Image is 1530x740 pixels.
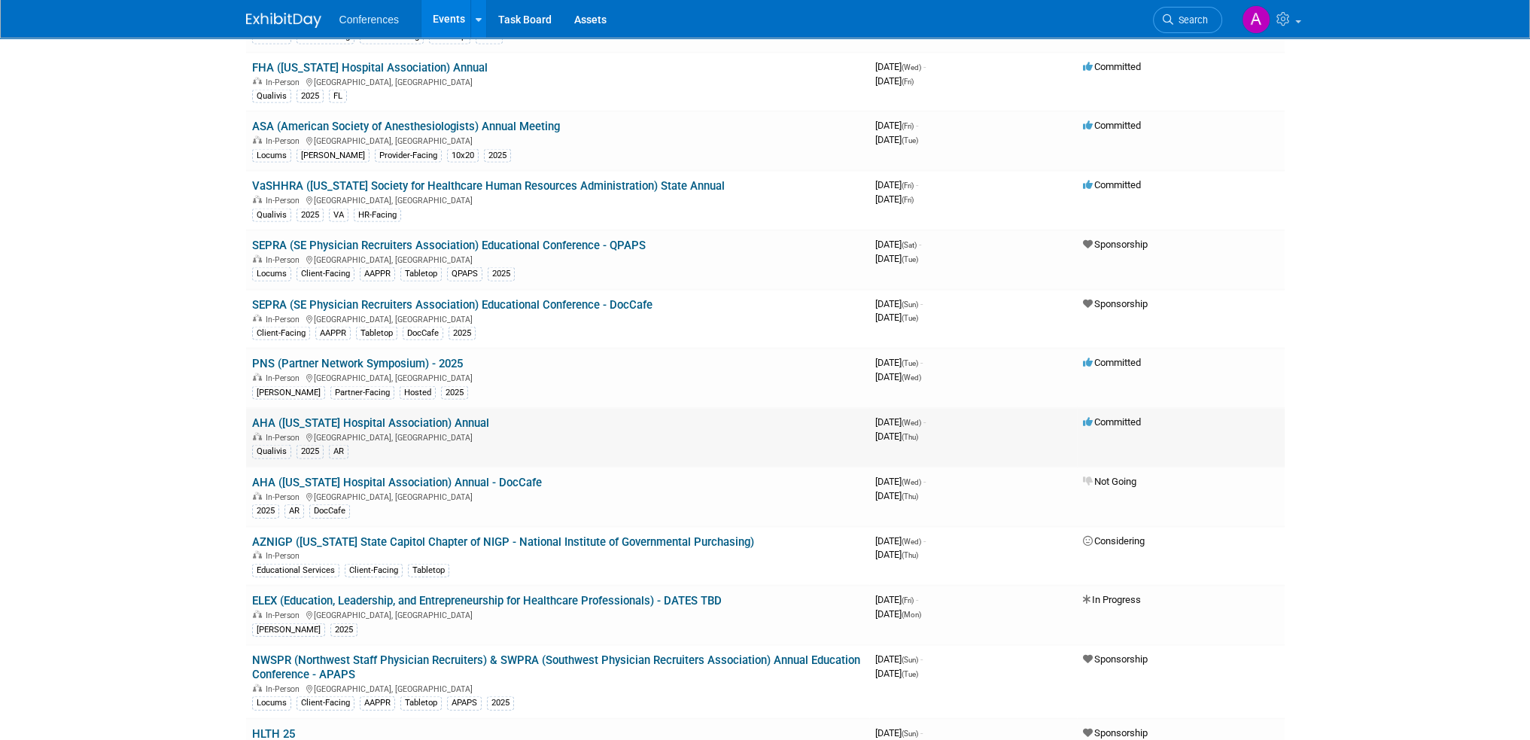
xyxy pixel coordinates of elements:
span: [DATE] [875,668,918,679]
span: (Sun) [902,656,918,664]
img: In-Person Event [253,255,262,263]
div: [GEOGRAPHIC_DATA], [GEOGRAPHIC_DATA] [252,134,863,146]
div: Tabletop [400,267,442,281]
span: [DATE] [875,476,926,487]
span: - [916,120,918,131]
div: HR-Facing [354,209,401,222]
div: AAPPR [315,327,351,340]
div: 2025 [297,209,324,222]
span: In-Person [266,433,304,443]
div: [GEOGRAPHIC_DATA], [GEOGRAPHIC_DATA] [252,253,863,265]
div: 2025 [487,696,514,710]
span: Sponsorship [1083,727,1148,738]
div: [GEOGRAPHIC_DATA], [GEOGRAPHIC_DATA] [252,682,863,694]
div: Client-Facing [252,327,310,340]
div: AAPPR [360,267,395,281]
div: Client-Facing [297,267,354,281]
span: Sponsorship [1083,653,1148,665]
span: [DATE] [875,653,923,665]
span: In-Person [266,78,304,87]
img: In-Person Event [253,315,262,322]
span: (Fri) [902,78,914,86]
span: (Tue) [902,136,918,145]
div: 2025 [441,386,468,400]
div: Qualivis [252,90,291,103]
span: (Fri) [902,196,914,204]
span: (Tue) [902,670,918,678]
span: In-Person [266,551,304,561]
a: ASA (American Society of Anesthesiologists) Annual Meeting [252,120,560,133]
div: Locums [252,267,291,281]
div: Locums [252,149,291,163]
img: In-Person Event [253,684,262,692]
img: In-Person Event [253,433,262,440]
span: Committed [1083,61,1141,72]
img: In-Person Event [253,78,262,85]
span: - [920,653,923,665]
div: 2025 [484,149,511,163]
span: [DATE] [875,193,914,205]
span: [DATE] [875,75,914,87]
img: Andrea Fisher [1242,5,1270,34]
a: NWSPR (Northwest Staff Physician Recruiters) & SWPRA (Southwest Physician Recruiters Association)... [252,653,860,681]
div: FL [329,90,347,103]
div: Tabletop [408,564,449,577]
div: [PERSON_NAME] [252,386,325,400]
div: Educational Services [252,564,339,577]
span: [DATE] [875,608,921,620]
div: 2025 [252,504,279,518]
span: In-Person [266,315,304,324]
span: Sponsorship [1083,298,1148,309]
span: In-Person [266,255,304,265]
span: (Tue) [902,255,918,263]
div: AR [284,504,304,518]
span: (Fri) [902,596,914,604]
div: AAPPR [360,696,395,710]
span: In-Person [266,196,304,206]
a: FHA ([US_STATE] Hospital Association) Annual [252,61,488,75]
span: - [923,476,926,487]
span: [DATE] [875,239,921,250]
a: Search [1153,7,1222,33]
div: Partner-Facing [330,386,394,400]
a: AHA ([US_STATE] Hospital Association) Annual [252,416,489,430]
span: [DATE] [875,120,918,131]
div: [PERSON_NAME] [297,149,370,163]
div: Tabletop [356,327,397,340]
div: VA [329,209,348,222]
span: (Fri) [902,122,914,130]
div: Tabletop [400,696,442,710]
span: Committed [1083,357,1141,368]
span: [DATE] [875,535,926,547]
a: PNS (Partner Network Symposium) - 2025 [252,357,463,370]
span: (Mon) [902,611,921,619]
div: [GEOGRAPHIC_DATA], [GEOGRAPHIC_DATA] [252,431,863,443]
span: In-Person [266,611,304,620]
span: [DATE] [875,371,921,382]
div: 2025 [297,90,324,103]
div: Qualivis [252,209,291,222]
span: - [916,179,918,190]
div: APAPS [447,696,482,710]
span: In-Person [266,136,304,146]
div: [GEOGRAPHIC_DATA], [GEOGRAPHIC_DATA] [252,75,863,87]
span: - [923,535,926,547]
span: (Thu) [902,551,918,559]
div: 2025 [449,327,476,340]
img: In-Person Event [253,611,262,618]
span: (Sat) [902,241,917,249]
div: [GEOGRAPHIC_DATA], [GEOGRAPHIC_DATA] [252,490,863,502]
span: - [920,727,923,738]
span: [DATE] [875,490,918,501]
img: ExhibitDay [246,13,321,28]
span: In Progress [1083,594,1141,605]
span: Sponsorship [1083,239,1148,250]
img: In-Person Event [253,136,262,144]
div: Client-Facing [297,696,354,710]
div: 10x20 [447,149,479,163]
span: [DATE] [875,549,918,560]
span: In-Person [266,373,304,383]
a: SEPRA (SE Physician Recruiters Association) Educational Conference - DocCafe [252,298,652,312]
div: [PERSON_NAME] [252,623,325,637]
span: - [923,416,926,428]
